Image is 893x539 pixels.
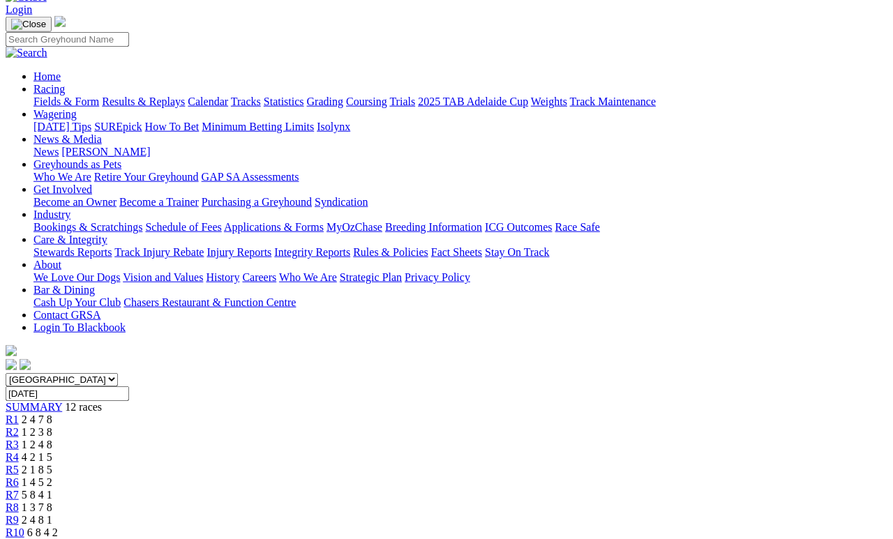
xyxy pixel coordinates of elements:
[22,451,52,463] span: 4 2 1 5
[33,196,117,208] a: Become an Owner
[6,526,24,538] a: R10
[6,17,52,32] button: Toggle navigation
[6,489,19,501] a: R7
[33,271,887,284] div: About
[6,514,19,526] a: R9
[27,526,58,538] span: 6 8 4 2
[33,284,95,296] a: Bar & Dining
[485,221,552,233] a: ICG Outcomes
[6,501,19,513] a: R8
[33,83,65,95] a: Racing
[431,246,482,258] a: Fact Sheets
[61,146,150,158] a: [PERSON_NAME]
[33,208,70,220] a: Industry
[353,246,428,258] a: Rules & Policies
[33,121,887,133] div: Wagering
[385,221,482,233] a: Breeding Information
[6,426,19,438] a: R2
[20,359,31,370] img: twitter.svg
[33,171,91,183] a: Who We Are
[6,439,19,450] a: R3
[405,271,470,283] a: Privacy Policy
[346,96,387,107] a: Coursing
[22,426,52,438] span: 1 2 3 8
[6,47,47,59] img: Search
[123,271,203,283] a: Vision and Values
[22,464,52,476] span: 2 1 8 5
[119,196,199,208] a: Become a Trainer
[22,489,52,501] span: 5 8 4 1
[33,234,107,245] a: Care & Integrity
[485,246,549,258] a: Stay On Track
[531,96,567,107] a: Weights
[207,246,271,258] a: Injury Reports
[33,246,112,258] a: Stewards Reports
[264,96,304,107] a: Statistics
[327,221,382,233] a: MyOzChase
[22,439,52,450] span: 1 2 4 8
[202,196,312,208] a: Purchasing a Greyhound
[555,221,599,233] a: Race Safe
[94,121,142,132] a: SUREpick
[6,401,62,413] a: SUMMARY
[145,221,221,233] a: Schedule of Fees
[114,246,204,258] a: Track Injury Rebate
[94,171,199,183] a: Retire Your Greyhound
[33,221,142,233] a: Bookings & Scratchings
[315,196,368,208] a: Syndication
[340,271,402,283] a: Strategic Plan
[33,96,887,108] div: Racing
[6,359,17,370] img: facebook.svg
[6,464,19,476] a: R5
[6,451,19,463] a: R4
[33,296,121,308] a: Cash Up Your Club
[224,221,324,233] a: Applications & Forms
[33,321,126,333] a: Login To Blackbook
[33,158,121,170] a: Greyhounds as Pets
[102,96,185,107] a: Results & Replays
[33,133,102,145] a: News & Media
[54,16,66,27] img: logo-grsa-white.png
[274,246,350,258] a: Integrity Reports
[65,401,102,413] span: 12 races
[33,108,77,120] a: Wagering
[389,96,415,107] a: Trials
[6,413,19,425] a: R1
[570,96,656,107] a: Track Maintenance
[6,476,19,488] a: R6
[231,96,261,107] a: Tracks
[6,32,129,47] input: Search
[33,146,887,158] div: News & Media
[145,121,200,132] a: How To Bet
[33,70,61,82] a: Home
[202,171,299,183] a: GAP SA Assessments
[206,271,239,283] a: History
[22,514,52,526] span: 2 4 8 1
[188,96,228,107] a: Calendar
[33,296,887,309] div: Bar & Dining
[33,309,100,321] a: Contact GRSA
[33,96,99,107] a: Fields & Form
[6,345,17,356] img: logo-grsa-white.png
[33,121,91,132] a: [DATE] Tips
[123,296,296,308] a: Chasers Restaurant & Function Centre
[33,246,887,259] div: Care & Integrity
[33,183,92,195] a: Get Involved
[317,121,350,132] a: Isolynx
[202,121,314,132] a: Minimum Betting Limits
[418,96,528,107] a: 2025 TAB Adelaide Cup
[33,259,61,271] a: About
[242,271,276,283] a: Careers
[33,271,120,283] a: We Love Our Dogs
